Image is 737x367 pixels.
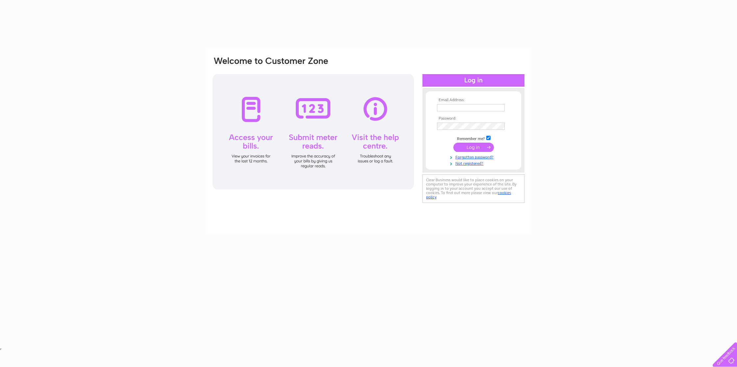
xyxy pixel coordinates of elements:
[453,143,494,152] input: Submit
[437,160,512,166] a: Not registered?
[435,98,512,102] th: Email Address:
[435,116,512,121] th: Password:
[426,190,511,199] a: cookies policy
[437,154,512,160] a: Forgotten password?
[435,135,512,141] td: Remember me?
[422,174,524,203] div: Clear Business would like to place cookies on your computer to improve your experience of the sit...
